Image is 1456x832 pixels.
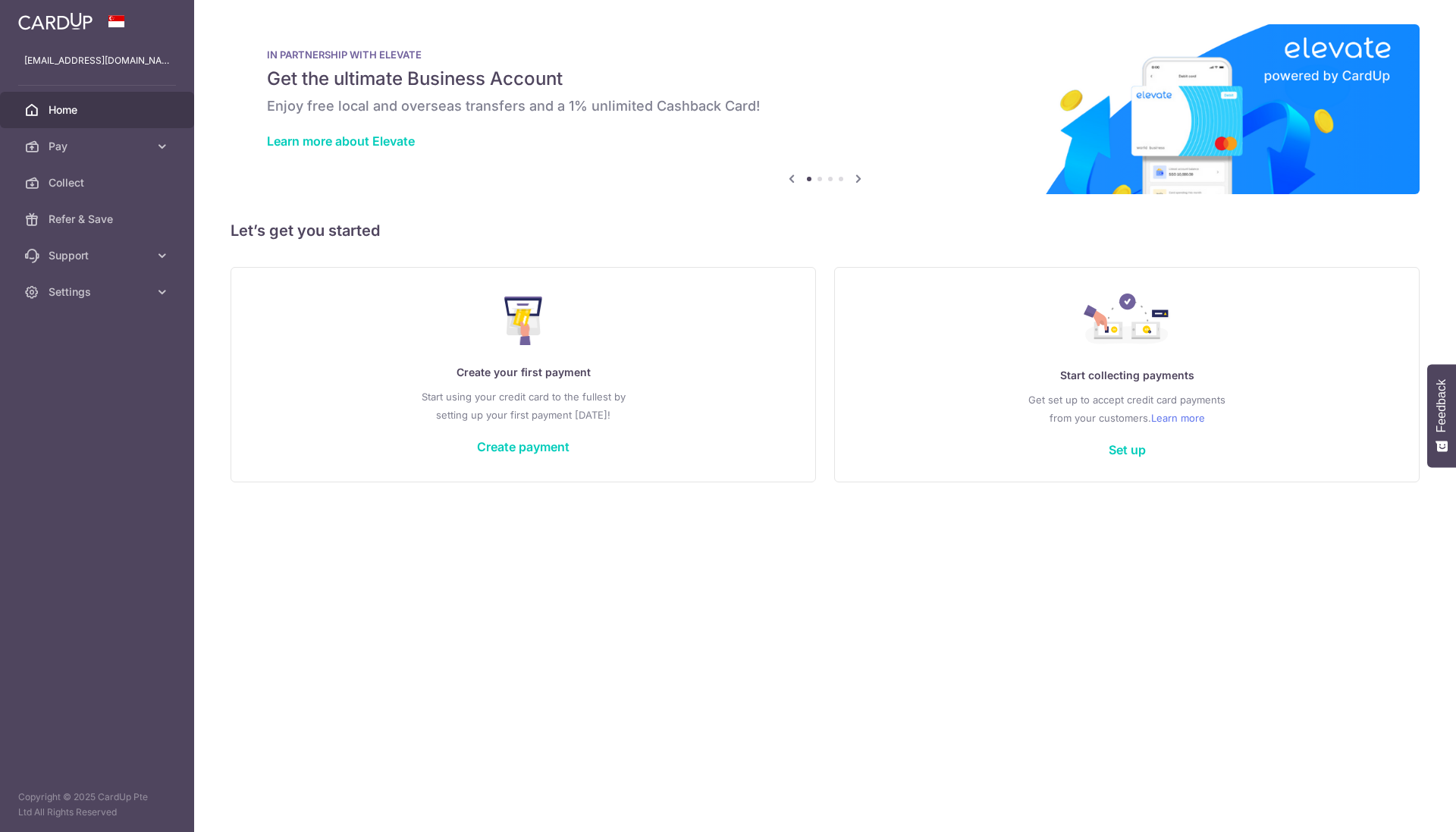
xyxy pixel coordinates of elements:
p: Start collecting payments [865,366,1389,385]
span: Pay [49,139,149,154]
p: [EMAIL_ADDRESS][DOMAIN_NAME] [24,53,170,68]
img: Make Payment [504,297,543,345]
a: Learn more about Elevate [267,133,415,149]
a: Create payment [477,439,570,454]
span: Support [49,248,149,263]
span: Refer & Save [49,212,149,227]
img: CardUp [18,12,93,30]
p: IN PARTNERSHIP WITH ELEVATE [267,49,1383,61]
a: Learn more [1151,409,1205,427]
p: Start using your credit card to the fullest by setting up your first payment [DATE]! [262,388,785,424]
button: Feedback - Show survey [1427,364,1456,467]
h5: Get the ultimate Business Account [267,67,1383,91]
img: Renovation banner [231,24,1420,194]
span: Home [49,102,149,118]
img: Collect Payment [1084,294,1170,348]
p: Get set up to accept credit card payments from your customers. [865,391,1389,427]
span: Collect [49,175,149,190]
h6: Enjoy free local and overseas transfers and a 1% unlimited Cashback Card! [267,97,1383,115]
h5: Let’s get you started [231,218,1420,243]
span: Feedback [1435,379,1448,432]
span: Settings [49,284,149,300]
p: Create your first payment [262,363,785,381]
a: Set up [1109,442,1146,457]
